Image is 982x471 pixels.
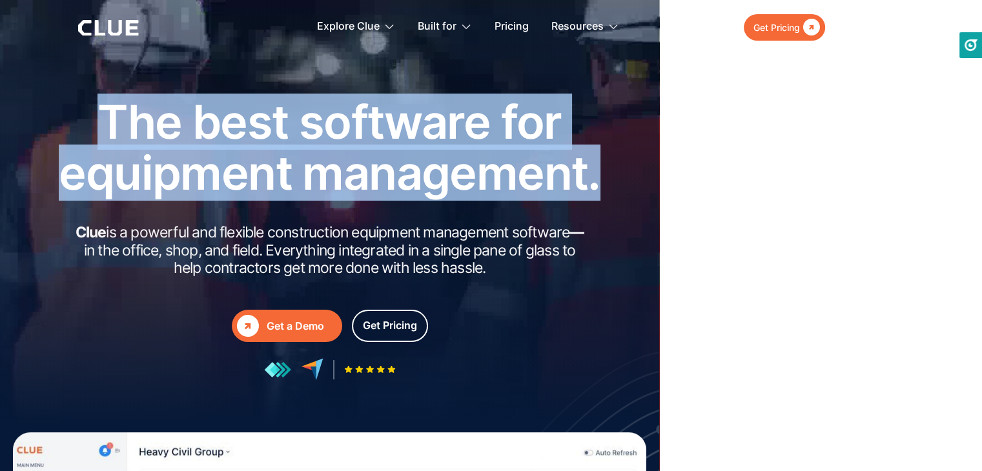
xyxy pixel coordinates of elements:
div: Get Pricing [753,19,800,35]
div: Get a Demo [267,318,337,334]
a: Get a Demo [232,310,342,342]
img: reviews at capterra [301,358,323,381]
strong: Clue [76,223,107,241]
div: Get Pricing [363,317,417,334]
a: Get Pricing [352,310,428,342]
div: Built for [418,6,456,47]
div: Resources [551,6,619,47]
div: Explore Clue [317,6,395,47]
a: Pricing [495,6,529,47]
div: Resources [551,6,604,47]
div: Explore Clue [317,6,380,47]
strong: — [569,223,584,241]
h2: is a powerful and flexible construction equipment management software in the office, shop, and fi... [72,224,588,277]
div:  [800,19,820,35]
div:  [237,315,259,337]
img: Five-star rating icon [344,365,396,374]
iframe: Chat Widget [750,291,982,471]
img: reviews at getapp [264,361,291,378]
h1: The best software for equipment management. [39,96,620,198]
a: Get Pricing [744,14,825,41]
div: Built for [418,6,472,47]
a: Login [838,14,905,41]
